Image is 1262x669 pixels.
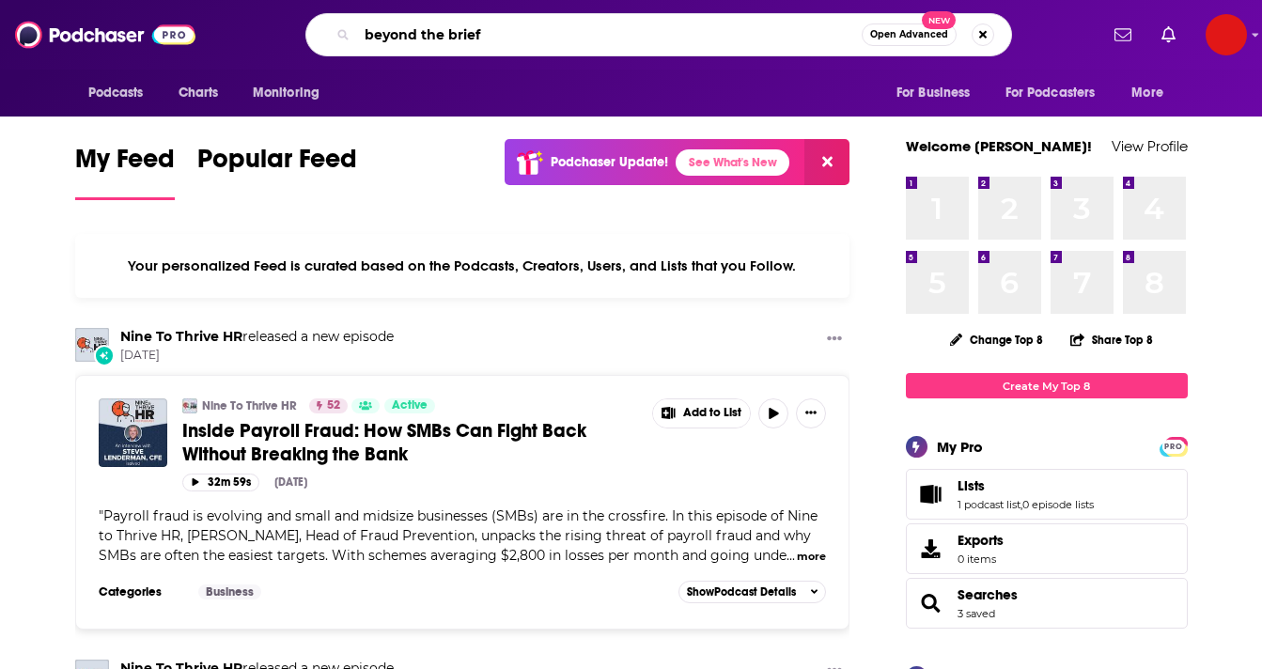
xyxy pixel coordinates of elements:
[1107,19,1139,51] a: Show notifications dropdown
[1131,80,1163,106] span: More
[906,469,1188,520] span: Lists
[906,578,1188,629] span: Searches
[787,547,795,564] span: ...
[896,80,971,106] span: For Business
[182,474,259,491] button: 32m 59s
[182,419,639,466] a: Inside Payroll Fraud: How SMBs Can Fight Back Without Breaking the Bank
[384,398,435,413] a: Active
[906,373,1188,398] a: Create My Top 8
[94,345,115,366] div: New Episode
[678,581,827,603] button: ShowPodcast Details
[1022,498,1094,511] a: 0 episode lists
[120,328,242,345] a: Nine To Thrive HR
[922,11,956,29] span: New
[862,23,957,46] button: Open AdvancedNew
[1005,80,1096,106] span: For Podcasters
[305,13,1012,56] div: Search podcasts, credits, & more...
[653,399,751,428] button: Show More Button
[99,398,167,467] img: Inside Payroll Fraud: How SMBs Can Fight Back Without Breaking the Bank
[958,477,1094,494] a: Lists
[1112,137,1188,155] a: View Profile
[166,75,230,111] a: Charts
[75,234,850,298] div: Your personalized Feed is curated based on the Podcasts, Creators, Users, and Lists that you Follow.
[993,75,1123,111] button: open menu
[202,398,297,413] a: Nine To Thrive HR
[99,507,818,564] span: Payroll fraud is evolving and small and midsize businesses (SMBs) are in the crossfire. In this e...
[912,536,950,562] span: Exports
[958,586,1018,603] a: Searches
[99,584,183,599] h3: Categories
[327,397,340,415] span: 52
[240,75,344,111] button: open menu
[937,438,983,456] div: My Pro
[796,398,826,428] button: Show More Button
[819,328,849,351] button: Show More Button
[198,584,261,599] a: Business
[1206,14,1247,55] button: Show profile menu
[906,137,1092,155] a: Welcome [PERSON_NAME]!
[75,75,168,111] button: open menu
[958,552,1004,566] span: 0 items
[75,143,175,200] a: My Feed
[870,30,948,39] span: Open Advanced
[1162,440,1185,454] span: PRO
[687,585,796,599] span: Show Podcast Details
[1162,439,1185,453] a: PRO
[551,154,668,170] p: Podchaser Update!
[797,549,826,565] button: more
[274,475,307,489] div: [DATE]
[1154,19,1183,51] a: Show notifications dropdown
[1206,14,1247,55] span: Logged in as DoubleForte
[683,406,741,420] span: Add to List
[197,143,357,200] a: Popular Feed
[197,143,357,186] span: Popular Feed
[179,80,219,106] span: Charts
[99,507,818,564] span: "
[120,348,394,364] span: [DATE]
[939,328,1055,351] button: Change Top 8
[958,532,1004,549] span: Exports
[15,17,195,53] img: Podchaser - Follow, Share and Rate Podcasts
[75,328,109,362] img: Nine To Thrive HR
[392,397,428,415] span: Active
[1206,14,1247,55] img: User Profile
[1069,321,1154,358] button: Share Top 8
[1021,498,1022,511] span: ,
[88,80,144,106] span: Podcasts
[912,590,950,616] a: Searches
[182,398,197,413] img: Nine To Thrive HR
[75,143,175,186] span: My Feed
[357,20,862,50] input: Search podcasts, credits, & more...
[906,523,1188,574] a: Exports
[120,328,394,346] h3: released a new episode
[1118,75,1187,111] button: open menu
[912,481,950,507] a: Lists
[253,80,319,106] span: Monitoring
[883,75,994,111] button: open menu
[958,477,985,494] span: Lists
[309,398,348,413] a: 52
[676,149,789,176] a: See What's New
[958,498,1021,511] a: 1 podcast list
[958,607,995,620] a: 3 saved
[182,419,586,466] span: Inside Payroll Fraud: How SMBs Can Fight Back Without Breaking the Bank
